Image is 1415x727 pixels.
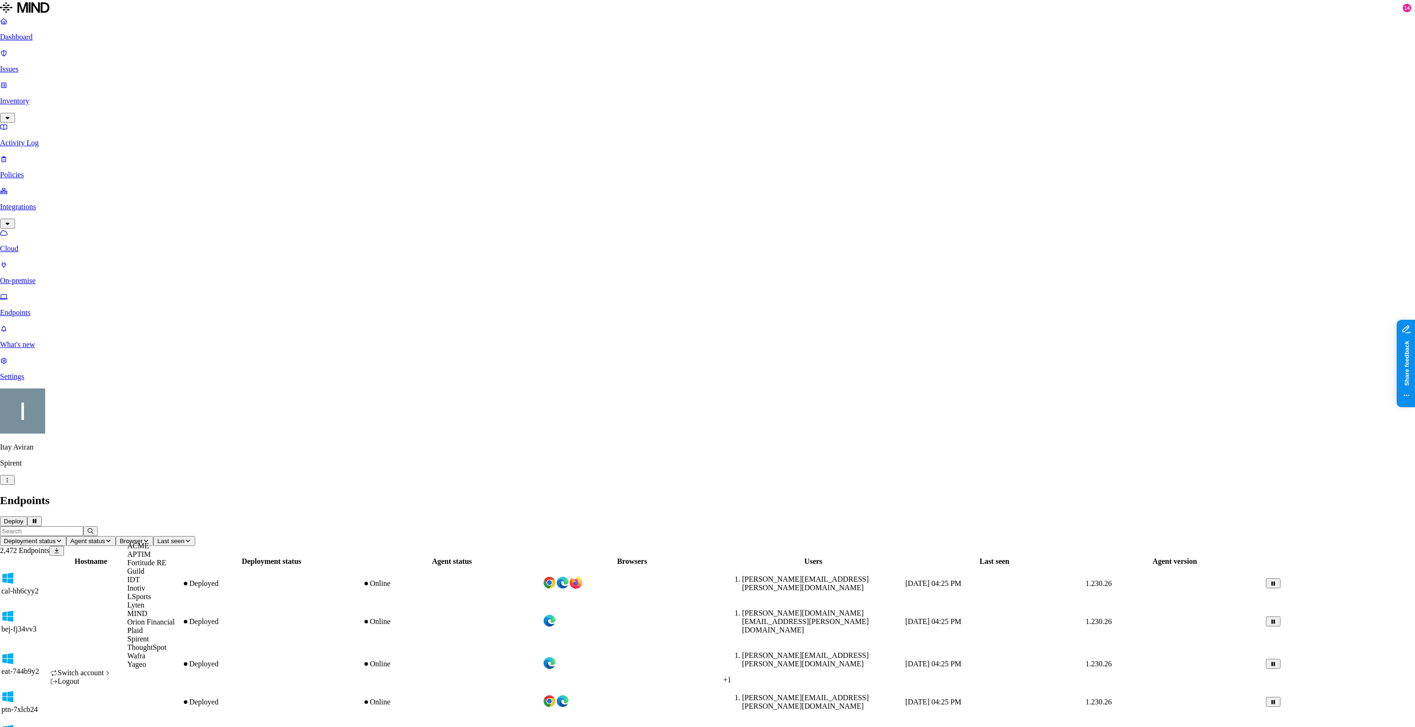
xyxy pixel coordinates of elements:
span: ThoughtSpot [127,643,167,651]
span: Switch account [58,669,104,677]
span: Spirent [127,635,149,643]
span: APTIM [127,550,151,558]
span: Guild [127,567,144,575]
span: Plaid [127,626,143,634]
span: ACME [127,542,149,550]
span: MIND [127,609,148,617]
span: Yageo [127,660,146,668]
span: LSports [127,593,151,601]
span: Inotiv [127,584,145,592]
span: Wafra [127,652,146,660]
span: IDT [127,576,140,584]
span: Lyten [127,601,144,609]
span: Fortitude RE [127,559,167,567]
span: Orion Financial [127,618,175,626]
div: Logout [50,677,111,686]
